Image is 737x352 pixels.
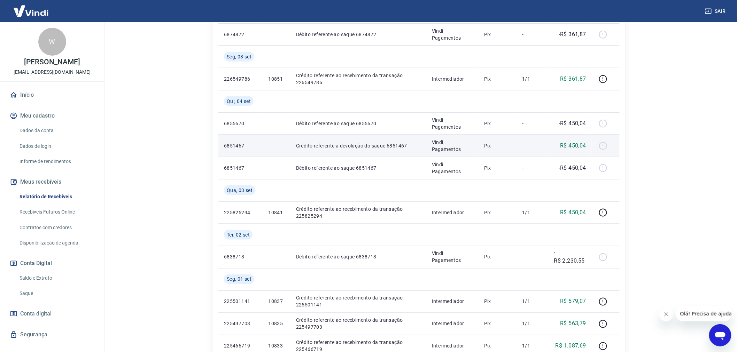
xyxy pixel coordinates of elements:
[559,164,586,172] p: -R$ 450,04
[522,31,543,38] p: -
[17,221,96,235] a: Contratos com credores
[224,209,257,216] p: 225825294
[432,139,473,153] p: Vindi Pagamentos
[17,190,96,204] a: Relatório de Recebíveis
[560,142,587,150] p: R$ 450,04
[296,120,421,127] p: Débito referente ao saque 6855670
[296,31,421,38] p: Débito referente ao saque 6874872
[224,343,257,350] p: 225466719
[432,75,473,82] p: Intermediador
[432,343,473,350] p: Intermediador
[432,320,473,327] p: Intermediador
[224,165,257,171] p: 6851467
[296,254,421,261] p: Débito referente ao saque 6838713
[38,28,66,56] div: W
[17,205,96,219] a: Recebíveis Futuros Online
[432,298,473,305] p: Intermediador
[296,206,421,219] p: Crédito referente ao recebimento da transação 225825294
[484,31,511,38] p: Pix
[17,236,96,250] a: Disponibilização de agenda
[484,254,511,261] p: Pix
[296,165,421,171] p: Débito referente ao saque 6851467
[14,69,91,76] p: [EMAIL_ADDRESS][DOMAIN_NAME]
[8,87,96,103] a: Início
[522,75,543,82] p: 1/1
[484,298,511,305] p: Pix
[560,208,587,217] p: R$ 450,04
[17,154,96,169] a: Informe de rendimentos
[554,249,586,265] p: -R$ 2.230,55
[556,342,586,350] p: R$ 1.087,69
[8,327,96,342] a: Segurança
[484,209,511,216] p: Pix
[559,30,586,39] p: -R$ 361,87
[484,120,511,127] p: Pix
[296,295,421,309] p: Crédito referente ao recebimento da transação 225501141
[704,5,729,18] button: Sair
[20,309,52,319] span: Conta digital
[8,108,96,123] button: Meu cadastro
[432,27,473,41] p: Vindi Pagamentos
[432,209,473,216] p: Intermediador
[432,161,473,175] p: Vindi Pagamentos
[227,98,251,105] span: Qui, 04 set
[432,250,473,264] p: Vindi Pagamentos
[522,320,543,327] p: 1/1
[484,165,511,171] p: Pix
[227,231,250,238] span: Ter, 02 set
[522,254,543,261] p: -
[484,343,511,350] p: Pix
[17,286,96,301] a: Saque
[224,298,257,305] p: 225501141
[224,320,257,327] p: 225497703
[522,343,543,350] p: 1/1
[8,256,96,271] button: Conta Digital
[224,75,257,82] p: 226549786
[484,320,511,327] p: Pix
[522,120,543,127] p: -
[522,142,543,149] p: -
[268,209,285,216] p: 10841
[522,209,543,216] p: 1/1
[296,72,421,86] p: Crédito referente ao recebimento da transação 226549786
[484,142,511,149] p: Pix
[227,276,251,283] span: Seg, 01 set
[8,174,96,190] button: Meus recebíveis
[224,254,257,261] p: 6838713
[432,117,473,130] p: Vindi Pagamentos
[268,343,285,350] p: 10833
[676,306,731,321] iframe: Mensagem da empresa
[224,142,257,149] p: 6851467
[17,271,96,285] a: Saldo e Extrato
[17,139,96,153] a: Dados de login
[484,75,511,82] p: Pix
[4,5,59,10] span: Olá! Precisa de ajuda?
[522,165,543,171] p: -
[296,142,421,149] p: Crédito referente à devolução do saque 6851467
[709,324,731,346] iframe: Botão para abrir a janela de mensagens
[227,53,251,60] span: Seg, 08 set
[268,75,285,82] p: 10851
[659,307,673,321] iframe: Fechar mensagem
[560,75,587,83] p: R$ 361,87
[268,298,285,305] p: 10837
[224,31,257,38] p: 6874872
[17,123,96,138] a: Dados da conta
[268,320,285,327] p: 10835
[559,119,586,128] p: -R$ 450,04
[227,187,253,194] span: Qua, 03 set
[24,58,80,66] p: [PERSON_NAME]
[224,120,257,127] p: 6855670
[8,306,96,321] a: Conta digital
[8,0,54,22] img: Vindi
[560,320,587,328] p: R$ 563,79
[522,298,543,305] p: 1/1
[296,317,421,331] p: Crédito referente ao recebimento da transação 225497703
[560,297,587,306] p: R$ 579,07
